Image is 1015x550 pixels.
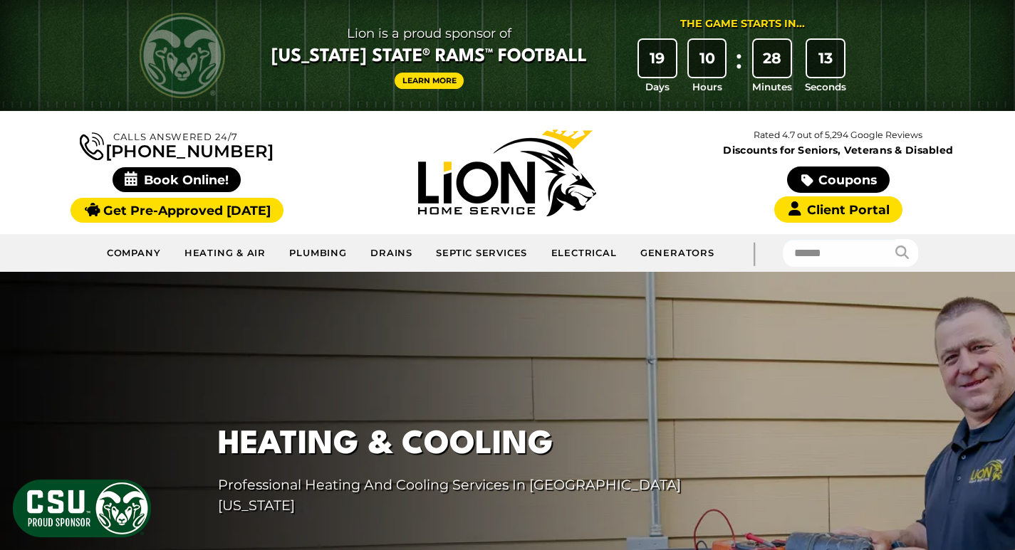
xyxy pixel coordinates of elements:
[680,16,805,32] div: The Game Starts in...
[807,40,844,77] div: 13
[218,475,736,516] p: Professional Heating And Cooling Services In [GEOGRAPHIC_DATA][US_STATE]
[787,166,890,193] a: Coupons
[113,167,241,192] span: Book Online!
[395,73,464,89] a: Learn More
[271,45,587,69] span: [US_STATE] State® Rams™ Football
[95,239,173,268] a: Company
[140,13,225,98] img: CSU Rams logo
[752,80,792,94] span: Minutes
[805,80,846,94] span: Seconds
[278,239,359,268] a: Plumbing
[271,22,587,45] span: Lion is a proud sponsor of
[11,477,153,539] img: CSU Sponsor Badge
[359,239,425,268] a: Drains
[425,239,539,268] a: Septic Services
[673,127,1004,143] p: Rated 4.7 out of 5,294 Google Reviews
[692,80,722,94] span: Hours
[689,40,726,77] div: 10
[539,239,628,268] a: Electrical
[629,239,726,268] a: Generators
[732,40,746,95] div: :
[645,80,670,94] span: Days
[173,239,279,268] a: Heating & Air
[418,129,596,216] img: Lion Home Service
[774,196,902,223] a: Client Portal
[71,198,283,223] a: Get Pre-Approved [DATE]
[218,421,736,469] h1: Heating & Cooling
[754,40,791,77] div: 28
[676,145,1001,155] span: Discounts for Seniors, Veterans & Disabled
[80,129,274,160] a: [PHONE_NUMBER]
[639,40,676,77] div: 19
[726,234,783,272] div: |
